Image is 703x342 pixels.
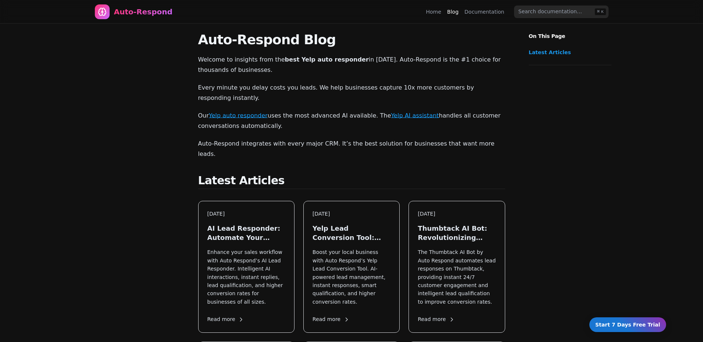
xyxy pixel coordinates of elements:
[198,111,505,131] p: Our uses the most advanced AI available. The handles all customer conversations automatically.
[447,8,459,15] a: Blog
[198,55,505,75] p: Welcome to insights from the in [DATE]. Auto-Respond is the #1 choice for thousands of businesses.
[198,83,505,103] p: Every minute you delay costs you leads. We help businesses capture 10x more customers by respondi...
[426,8,441,15] a: Home
[95,4,173,19] a: Home page
[313,210,390,218] div: [DATE]
[418,210,496,218] div: [DATE]
[198,201,294,333] a: [DATE]AI Lead Responder: Automate Your Sales in [DATE]Enhance your sales workflow with Auto Respo...
[313,224,390,242] h3: Yelp Lead Conversion Tool: Maximize Local Leads in [DATE]
[523,24,617,40] p: On This Page
[207,210,285,218] div: [DATE]
[209,112,268,119] a: Yelp auto responder
[313,248,390,306] p: Boost your local business with Auto Respond’s Yelp Lead Conversion Tool. AI-powered lead manageme...
[409,201,505,333] a: [DATE]Thumbtack AI Bot: Revolutionizing Lead GenerationThe Thumbtack AI Bot by Auto Respond autom...
[418,315,455,323] span: Read more
[514,6,609,18] input: Search documentation…
[418,248,496,306] p: The Thumbtack AI Bot by Auto Respond automates lead responses on Thumbtack, providing instant 24/...
[207,224,285,242] h3: AI Lead Responder: Automate Your Sales in [DATE]
[198,139,505,159] p: Auto-Respond integrates with every major CRM. It’s the best solution for businesses that want mor...
[391,112,439,119] a: Yelp AI assistant
[198,174,505,189] h2: Latest Articles
[285,56,369,63] strong: best Yelp auto responder
[198,32,505,47] h1: Auto-Respond Blog
[589,317,667,332] a: Start 7 Days Free Trial
[418,224,496,242] h3: Thumbtack AI Bot: Revolutionizing Lead Generation
[207,315,244,323] span: Read more
[114,7,173,17] div: Auto-Respond
[303,201,400,333] a: [DATE]Yelp Lead Conversion Tool: Maximize Local Leads in [DATE]Boost your local business with Aut...
[313,315,349,323] span: Read more
[529,49,608,56] a: Latest Articles
[207,248,285,306] p: Enhance your sales workflow with Auto Respond’s AI Lead Responder. Intelligent AI interactions, i...
[465,8,504,15] a: Documentation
